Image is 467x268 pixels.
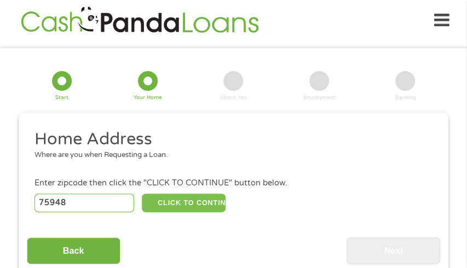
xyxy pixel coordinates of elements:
[347,237,440,264] input: Next
[395,95,416,101] div: Banking
[34,150,425,161] div: Where are you when Requesting a Loan.
[34,194,134,212] input: Enter Zipcode (e.g 01510)
[34,177,433,189] div: Enter zipcode then click the "CLICK TO CONTINUE" button below.
[55,95,68,101] div: Start
[134,95,162,101] div: Your Home
[34,129,425,150] h2: Home Address
[220,95,247,101] div: About You
[18,5,262,36] img: GetLoanNow Logo
[303,95,336,101] div: Employment
[142,194,226,212] button: CLICK TO CONTINUE
[27,237,120,264] input: Back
